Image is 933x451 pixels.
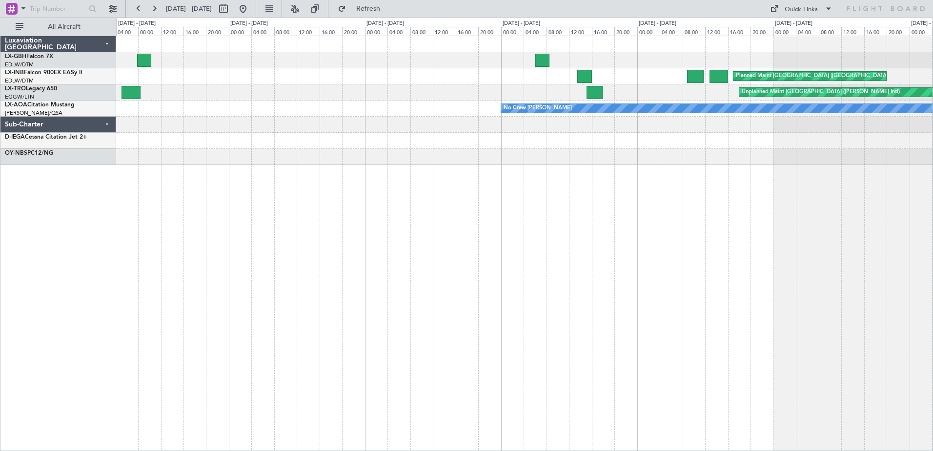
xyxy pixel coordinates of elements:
[5,150,27,156] span: OY-NBS
[5,77,34,84] a: EDLW/DTM
[433,27,455,36] div: 12:00
[660,27,682,36] div: 04:00
[765,1,837,17] button: Quick Links
[5,150,53,156] a: OY-NBSPC12/NG
[11,19,106,35] button: All Aircraft
[230,20,268,28] div: [DATE] - [DATE]
[5,86,57,92] a: LX-TROLegacy 650
[5,102,27,108] span: LX-AOA
[5,54,26,60] span: LX-GBH
[819,27,841,36] div: 08:00
[116,27,138,36] div: 04:00
[639,20,676,28] div: [DATE] - [DATE]
[501,27,524,36] div: 00:00
[796,27,818,36] div: 04:00
[30,1,86,16] input: Trip Number
[775,20,812,28] div: [DATE] - [DATE]
[742,85,900,100] div: Unplanned Maint [GEOGRAPHIC_DATA] ([PERSON_NAME] Intl)
[705,27,728,36] div: 12:00
[478,27,501,36] div: 20:00
[5,134,87,140] a: D-IEGACessna Citation Jet 2+
[320,27,342,36] div: 16:00
[683,27,705,36] div: 08:00
[728,27,750,36] div: 16:00
[569,27,591,36] div: 12:00
[166,4,212,13] span: [DATE] - [DATE]
[5,102,75,108] a: LX-AOACitation Mustang
[5,93,34,101] a: EGGW/LTN
[637,27,660,36] div: 00:00
[547,27,569,36] div: 08:00
[887,27,909,36] div: 20:00
[773,27,796,36] div: 00:00
[750,27,773,36] div: 20:00
[229,27,251,36] div: 00:00
[161,27,183,36] div: 12:00
[5,70,82,76] a: LX-INBFalcon 900EX EASy II
[118,20,156,28] div: [DATE] - [DATE]
[592,27,614,36] div: 16:00
[365,27,387,36] div: 00:00
[614,27,637,36] div: 20:00
[5,61,34,68] a: EDLW/DTM
[348,5,389,12] span: Refresh
[342,27,365,36] div: 20:00
[5,134,25,140] span: D-IEGA
[366,20,404,28] div: [DATE] - [DATE]
[387,27,410,36] div: 04:00
[333,1,392,17] button: Refresh
[736,69,890,83] div: Planned Maint [GEOGRAPHIC_DATA] ([GEOGRAPHIC_DATA])
[5,54,53,60] a: LX-GBHFalcon 7X
[456,27,478,36] div: 16:00
[910,27,932,36] div: 00:00
[138,27,161,36] div: 08:00
[5,86,26,92] span: LX-TRO
[410,27,433,36] div: 08:00
[503,20,540,28] div: [DATE] - [DATE]
[864,27,887,36] div: 16:00
[274,27,297,36] div: 08:00
[297,27,319,36] div: 12:00
[183,27,206,36] div: 16:00
[5,70,24,76] span: LX-INB
[251,27,274,36] div: 04:00
[524,27,546,36] div: 04:00
[841,27,864,36] div: 12:00
[5,109,62,117] a: [PERSON_NAME]/QSA
[25,23,103,30] span: All Aircraft
[206,27,228,36] div: 20:00
[504,101,572,116] div: No Crew [PERSON_NAME]
[785,5,818,15] div: Quick Links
